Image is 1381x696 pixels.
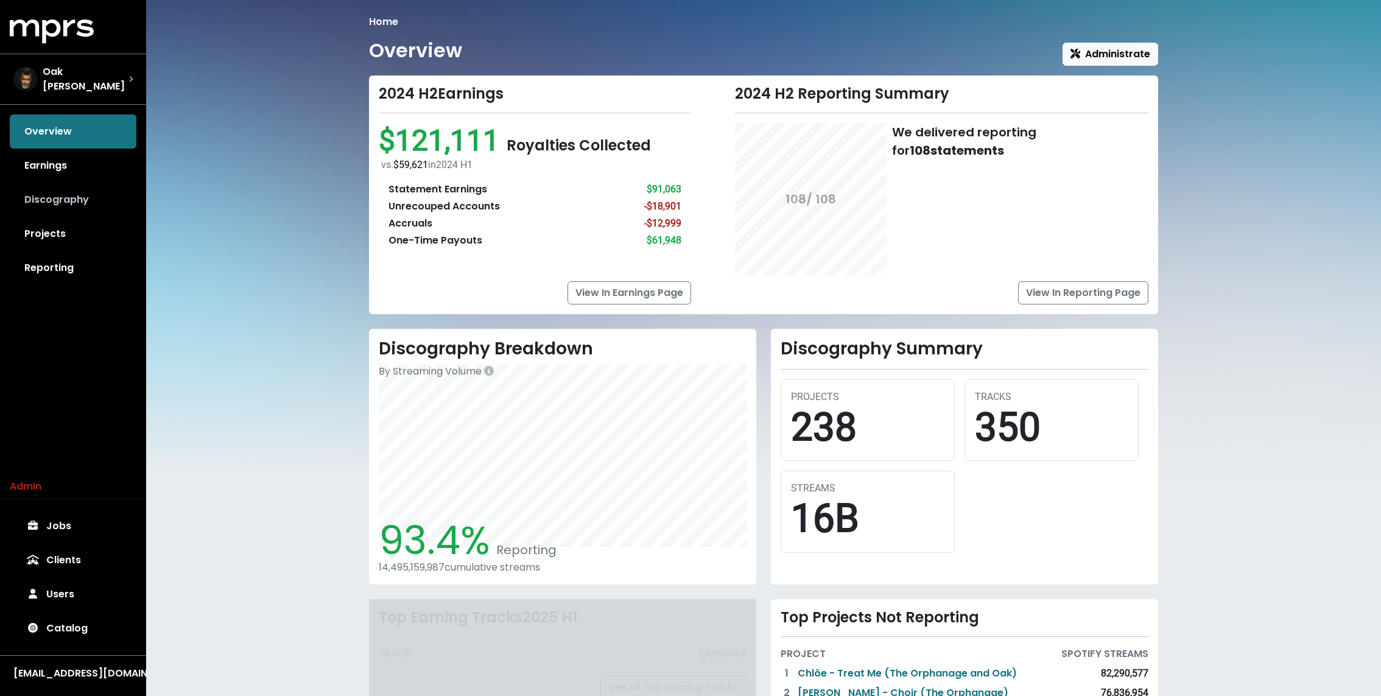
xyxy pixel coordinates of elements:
[892,123,1148,160] div: We delivered reporting for
[10,183,136,217] a: Discography
[388,216,432,231] div: Accruals
[10,24,94,38] a: mprs logo
[10,611,136,645] a: Catalog
[379,561,747,573] div: 14,495,159,987 cumulative streams
[781,339,1148,359] h2: Discography Summary
[781,647,826,661] div: PROJECT
[791,404,944,451] div: 238
[781,666,793,681] div: 1
[10,217,136,251] a: Projects
[369,15,1158,29] nav: breadcrumb
[369,39,462,62] h1: Overview
[10,149,136,183] a: Earnings
[644,216,681,231] div: -$12,999
[791,496,944,543] div: 16B
[781,609,1148,627] div: Top Projects Not Reporting
[43,65,129,94] span: Oak [PERSON_NAME]
[10,543,136,577] a: Clients
[1070,47,1150,61] span: Administrate
[379,339,747,359] h2: Discography Breakdown
[388,233,482,248] div: One-Time Payouts
[910,142,1004,159] b: 108 statements
[1063,43,1158,66] button: Administrate
[13,67,38,91] img: The selected account / producer
[568,281,691,304] a: View In Earnings Page
[791,390,944,404] div: PROJECTS
[647,182,681,197] div: $91,063
[388,199,500,214] div: Unrecouped Accounts
[507,135,651,155] span: Royalties Collected
[647,233,681,248] div: $61,948
[388,182,487,197] div: Statement Earnings
[1018,281,1148,304] a: View In Reporting Page
[393,159,428,170] span: $59,621
[798,666,1017,681] a: Chlöe - Treat Me (The Orphanage and Oak)
[10,251,136,285] a: Reporting
[381,158,691,172] div: vs. in 2024 H1
[791,481,944,496] div: STREAMS
[10,666,136,681] button: [EMAIL_ADDRESS][DOMAIN_NAME]
[10,509,136,543] a: Jobs
[379,85,691,103] div: 2024 H2 Earnings
[490,541,557,558] span: Reporting
[379,364,482,378] span: By Streaming Volume
[13,666,133,681] div: [EMAIL_ADDRESS][DOMAIN_NAME]
[975,390,1128,404] div: TRACKS
[369,15,398,29] li: Home
[1061,647,1148,661] div: SPOTIFY STREAMS
[379,513,490,568] span: 93.4%
[975,404,1128,451] div: 350
[1101,666,1148,681] div: 82,290,577
[10,577,136,611] a: Users
[379,123,507,158] span: $121,111
[735,85,1148,103] div: 2024 H2 Reporting Summary
[644,199,681,214] div: -$18,901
